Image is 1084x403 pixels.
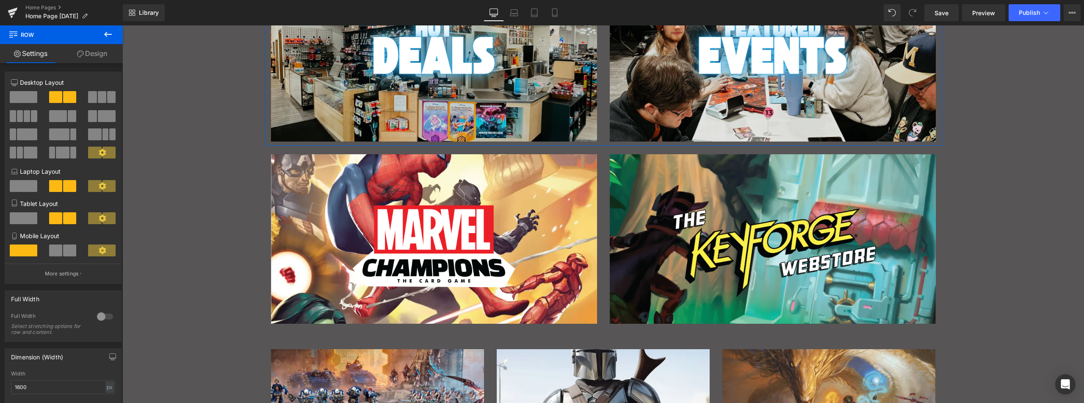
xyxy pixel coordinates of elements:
p: Tablet Layout [11,199,115,208]
div: Width [11,371,115,377]
button: Redo [904,4,921,21]
a: Preview [962,4,1005,21]
div: Full Width [11,291,39,303]
button: Undo [884,4,901,21]
p: Laptop Layout [11,167,115,176]
a: Home Pages [25,4,123,11]
button: More [1064,4,1081,21]
div: Select stretching options for row and content. [11,323,87,335]
p: Mobile Layout [11,231,115,240]
p: Desktop Layout [11,78,115,87]
span: Home Page [DATE] [25,13,78,19]
a: Laptop [504,4,524,21]
button: More settings [5,264,121,283]
span: Preview [972,8,995,17]
a: Design [61,44,123,63]
span: Library [139,9,159,17]
span: Row [8,25,93,44]
input: auto [11,380,115,394]
div: Dimension (Width) [11,349,63,361]
div: Full Width [11,313,88,322]
a: New Library [123,4,165,21]
a: Mobile [545,4,565,21]
span: Save [935,8,948,17]
div: px [105,381,114,393]
p: More settings [45,270,79,278]
span: Publish [1019,9,1040,16]
div: Open Intercom Messenger [1055,374,1076,395]
a: Desktop [484,4,504,21]
button: Publish [1009,4,1060,21]
a: Tablet [524,4,545,21]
